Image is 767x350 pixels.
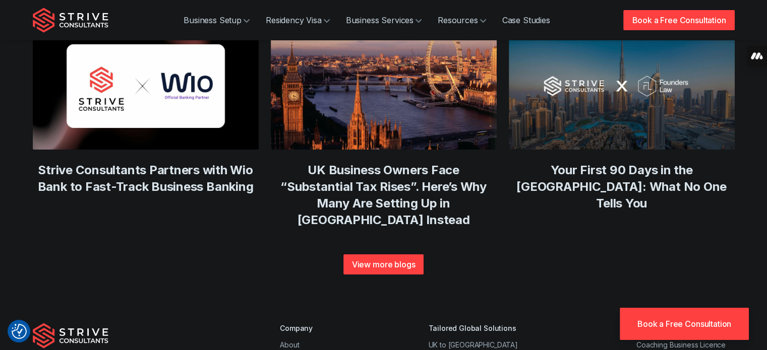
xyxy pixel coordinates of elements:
[38,63,90,70] div: Domain Overview
[430,10,494,30] a: Resources
[494,10,558,30] a: Case Studies
[33,23,259,150] img: wio x Strive
[12,324,27,339] img: Revisit consent button
[636,340,726,349] a: Coaching Business Licence
[516,163,727,211] a: Your First 90 Days in the [GEOGRAPHIC_DATA]: What No One Tells You
[280,323,370,333] div: Company
[28,16,49,24] div: v 4.0.25
[280,340,299,349] a: About
[343,254,424,274] a: View more blogs
[620,308,749,340] a: Book a Free Consultation
[280,163,487,227] a: UK Business Owners Face “Substantial Tax Rises”. Here’s Why Many Are Setting Up in [GEOGRAPHIC_DA...
[258,10,338,30] a: Residency Visa
[100,62,108,71] img: tab_keywords_by_traffic_grey.svg
[111,63,170,70] div: Keywords by Traffic
[509,23,735,150] img: aIDeQ1GsbswqTLJ9_Untitleddesign-7-.jpg
[338,10,430,30] a: Business Services
[26,26,111,34] div: Domain: [DOMAIN_NAME]
[428,323,578,333] div: Tailored Global Solutions
[623,10,734,30] a: Book a Free Consultation
[38,163,254,194] a: Strive Consultants Partners with Wio Bank to Fast-Track Business Banking
[16,26,24,34] img: website_grey.svg
[428,340,517,349] a: UK to [GEOGRAPHIC_DATA]
[12,324,27,339] button: Consent Preferences
[175,10,258,30] a: Business Setup
[33,323,108,348] img: Strive Consultants
[27,62,35,71] img: tab_domain_overview_orange.svg
[271,23,497,150] img: dubai company setup
[16,16,24,24] img: logo_orange.svg
[33,8,108,33] img: Strive Consultants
